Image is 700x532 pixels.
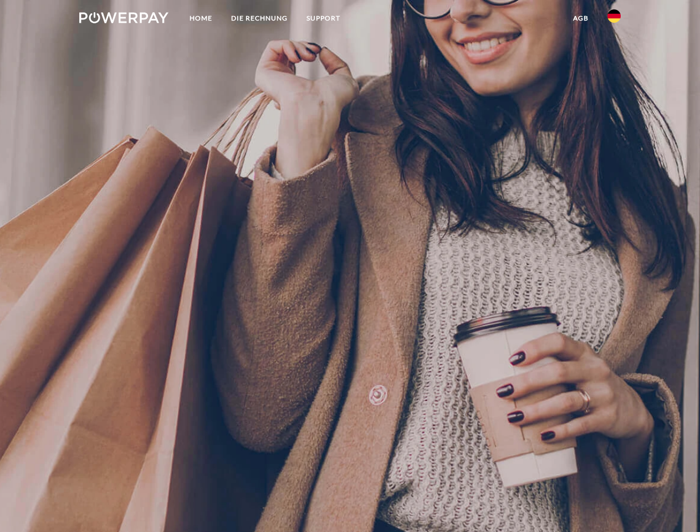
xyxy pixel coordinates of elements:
[297,8,350,28] a: SUPPORT
[180,8,222,28] a: Home
[607,9,621,23] img: de
[222,8,297,28] a: DIE RECHNUNG
[564,8,598,28] a: agb
[79,12,168,23] img: logo-powerpay-white.svg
